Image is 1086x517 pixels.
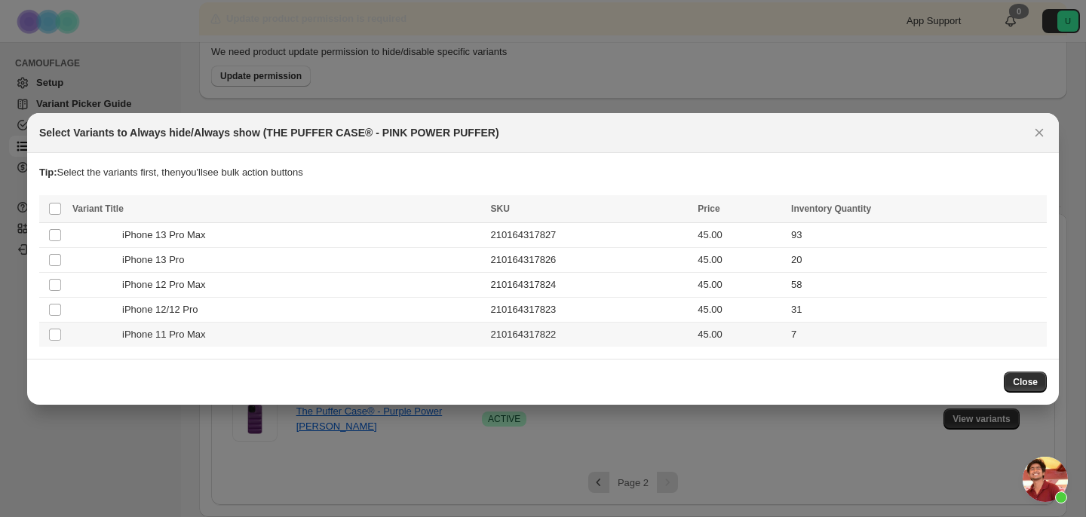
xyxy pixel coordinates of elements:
[486,272,694,297] td: 210164317824
[39,167,57,178] strong: Tip:
[693,247,787,272] td: 45.00
[787,272,1047,297] td: 58
[787,297,1047,322] td: 31
[791,203,871,214] span: Inventory Quantity
[122,228,213,243] span: iPhone 13 Pro Max
[486,322,694,347] td: 210164317822
[1023,457,1068,502] a: Open chat
[122,327,213,342] span: iPhone 11 Pro Max
[39,165,1047,180] p: Select the variants first, then you'll see bulk action buttons
[693,272,787,297] td: 45.00
[486,222,694,247] td: 210164317827
[787,247,1047,272] td: 20
[122,252,192,268] span: iPhone 13 Pro
[486,297,694,322] td: 210164317823
[1004,372,1047,393] button: Close
[1013,376,1038,388] span: Close
[486,247,694,272] td: 210164317826
[693,222,787,247] td: 45.00
[1029,122,1050,143] button: Close
[39,125,499,140] h2: Select Variants to Always hide/Always show (THE PUFFER CASE® - PINK POWER PUFFER)
[693,322,787,347] td: 45.00
[693,297,787,322] td: 45.00
[122,277,213,292] span: iPhone 12 Pro Max
[122,302,206,317] span: iPhone 12/12 Pro
[787,322,1047,347] td: 7
[72,203,124,214] span: Variant Title
[787,222,1047,247] td: 93
[491,203,510,214] span: SKU
[698,203,719,214] span: Price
